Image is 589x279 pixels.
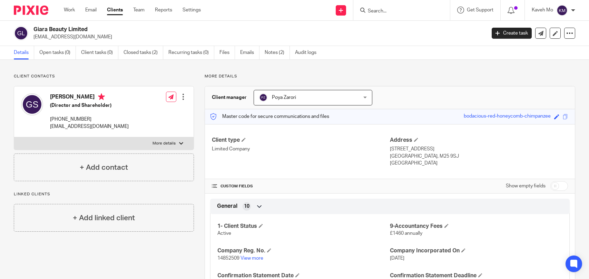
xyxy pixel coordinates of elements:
a: Client tasks (0) [81,46,118,59]
p: [STREET_ADDRESS] [390,146,568,152]
h3: Client manager [212,94,247,101]
a: Settings [183,7,201,13]
p: More details [205,74,575,79]
h4: Client type [212,137,390,144]
h4: Company Reg. No. [217,247,390,254]
img: Pixie [14,6,48,15]
span: 14852509 [217,256,239,261]
a: Email [85,7,97,13]
img: svg%3E [21,93,43,115]
p: Client contacts [14,74,194,79]
a: Files [219,46,235,59]
a: Team [133,7,145,13]
h4: + Add linked client [73,213,135,223]
img: svg%3E [557,5,568,16]
span: 10 [244,203,249,210]
p: Limited Company [212,146,390,152]
span: Active [217,231,231,236]
p: Master code for secure communications and files [210,113,329,120]
h4: 9-Accountancy Fees [390,223,562,230]
h4: [PERSON_NAME] [50,93,129,102]
p: [GEOGRAPHIC_DATA] [390,160,568,167]
a: Closed tasks (2) [124,46,163,59]
a: Notes (2) [265,46,290,59]
a: Create task [492,28,532,39]
div: bodacious-red-honeycomb-chimpanzee [464,113,551,121]
i: Primary [98,93,105,100]
h4: Company Incorporated On [390,247,562,254]
a: Audit logs [295,46,322,59]
a: Emails [240,46,259,59]
a: Recurring tasks (0) [168,46,214,59]
h4: CUSTOM FIELDS [212,184,390,189]
p: [EMAIL_ADDRESS][DOMAIN_NAME] [50,123,129,130]
p: [PHONE_NUMBER] [50,116,129,123]
a: Details [14,46,34,59]
a: Clients [107,7,123,13]
img: svg%3E [14,26,28,40]
h4: 1- Client Status [217,223,390,230]
img: svg%3E [259,93,267,102]
p: [GEOGRAPHIC_DATA], M25 9SJ [390,153,568,160]
span: £1460 annually [390,231,422,236]
span: [DATE] [390,256,404,261]
p: Kaveh Mo [532,7,553,13]
p: Linked clients [14,192,194,197]
span: Get Support [467,8,493,12]
h2: Giara Beauty Limited [33,26,392,33]
label: Show empty fields [506,183,546,189]
h4: Address [390,137,568,144]
a: Open tasks (0) [39,46,76,59]
p: More details [153,141,176,146]
span: Poya Zarori [272,95,296,100]
a: View more [240,256,263,261]
input: Search [367,8,429,15]
h5: (Director and Shareholder) [50,102,129,109]
h4: + Add contact [80,162,128,173]
span: General [217,203,237,210]
a: Work [64,7,75,13]
a: Reports [155,7,172,13]
p: [EMAIL_ADDRESS][DOMAIN_NAME] [33,34,481,40]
